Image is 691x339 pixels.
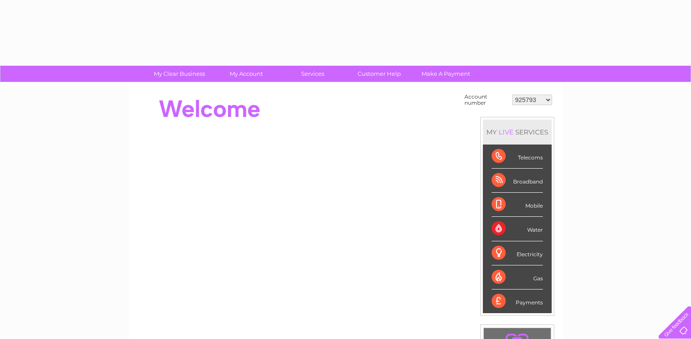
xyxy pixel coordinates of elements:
div: Telecoms [492,145,543,169]
div: Gas [492,265,543,290]
div: Payments [492,290,543,313]
a: My Clear Business [143,66,216,82]
a: My Account [210,66,282,82]
td: Account number [462,92,510,108]
a: Services [276,66,349,82]
div: Electricity [492,241,543,265]
a: Customer Help [343,66,415,82]
div: Water [492,217,543,241]
div: LIVE [497,128,515,136]
div: Mobile [492,193,543,217]
a: Make A Payment [410,66,482,82]
div: MY SERVICES [483,120,552,145]
div: Broadband [492,169,543,193]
